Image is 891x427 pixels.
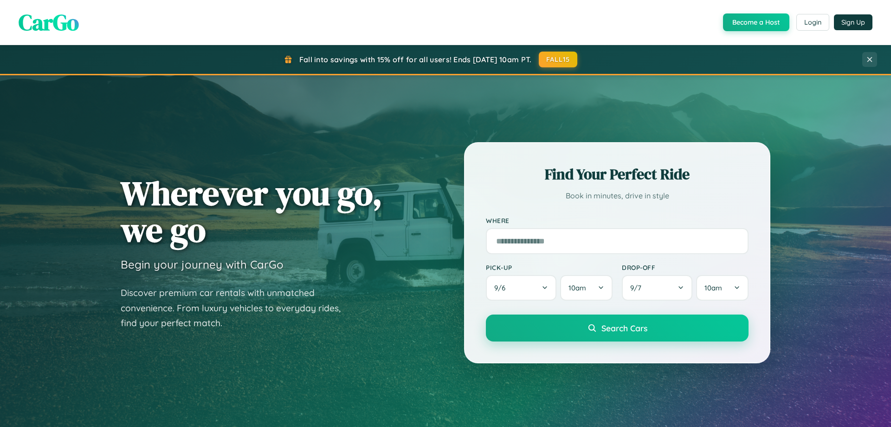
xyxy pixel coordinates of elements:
[486,263,613,271] label: Pick-up
[560,275,613,301] button: 10am
[121,175,382,248] h1: Wherever you go, we go
[299,55,532,64] span: Fall into savings with 15% off for all users! Ends [DATE] 10am PT.
[704,283,722,292] span: 10am
[494,283,510,292] span: 9 / 6
[601,323,647,333] span: Search Cars
[486,315,749,342] button: Search Cars
[486,189,749,203] p: Book in minutes, drive in style
[630,283,646,292] span: 9 / 7
[834,14,872,30] button: Sign Up
[622,275,692,301] button: 9/7
[486,164,749,184] h2: Find Your Perfect Ride
[622,263,749,271] label: Drop-off
[539,52,578,67] button: FALL15
[486,217,749,224] label: Where
[796,14,829,31] button: Login
[486,275,556,301] button: 9/6
[121,285,353,331] p: Discover premium car rentals with unmatched convenience. From luxury vehicles to everyday rides, ...
[19,7,79,38] span: CarGo
[121,257,284,271] h3: Begin your journey with CarGo
[696,275,749,301] button: 10am
[568,283,586,292] span: 10am
[723,13,789,31] button: Become a Host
